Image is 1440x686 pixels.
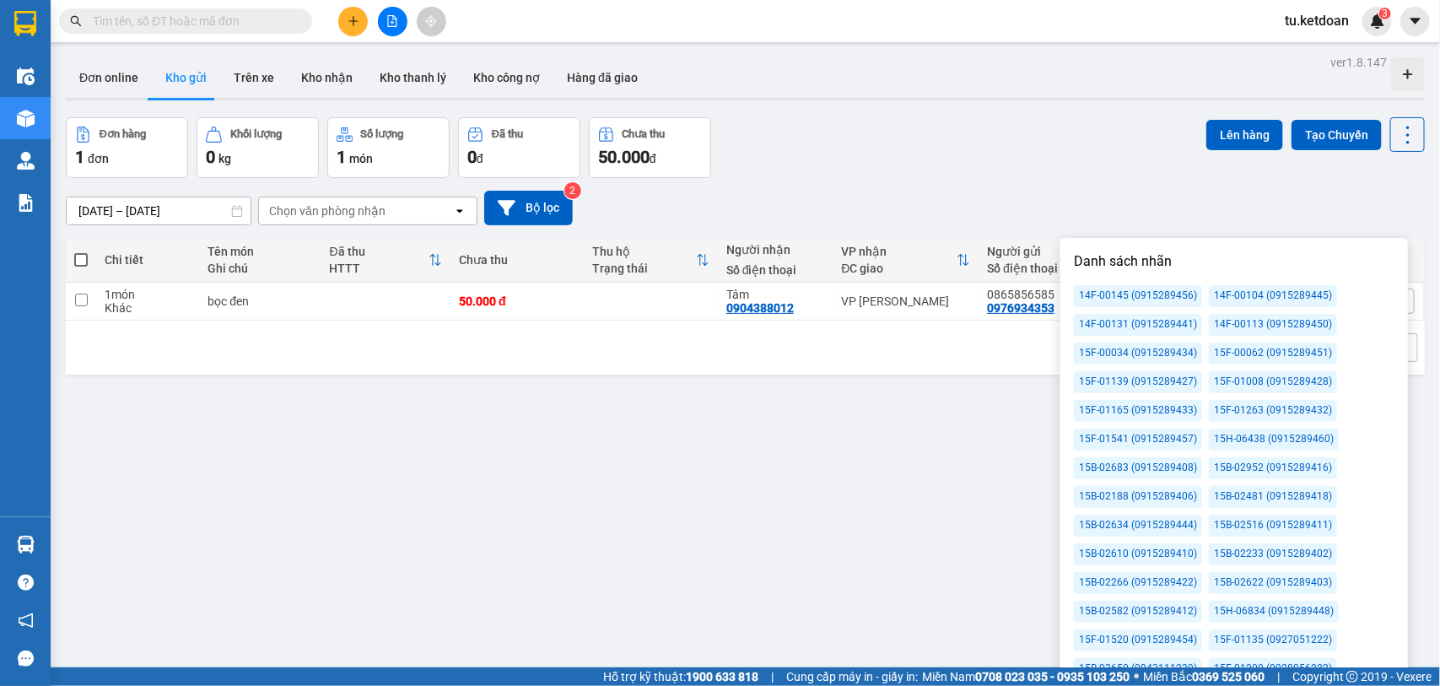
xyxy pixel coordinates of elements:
[17,536,35,554] img: warehouse-icon
[650,152,656,165] span: đ
[453,204,467,218] svg: open
[1206,120,1283,150] button: Lên hàng
[477,152,483,165] span: đ
[1209,371,1337,393] div: 15F-01008 (0915289428)
[922,667,1130,686] span: Miền Nam
[1209,572,1337,594] div: 15B-02622 (0915289403)
[1074,486,1202,508] div: 15B-02188 (0915289406)
[1074,314,1202,336] div: 14F-00131 (0915289441)
[1074,371,1202,393] div: 15F-01139 (0915289427)
[425,15,437,27] span: aim
[987,288,1100,301] div: 0865856585
[1330,53,1387,72] div: ver 1.8.147
[564,182,581,199] sup: 2
[230,128,282,140] div: Khối lượng
[206,147,215,167] span: 0
[1209,543,1337,565] div: 15B-02233 (0915289402)
[386,15,398,27] span: file-add
[152,57,220,98] button: Kho gửi
[17,152,35,170] img: warehouse-icon
[1209,429,1339,451] div: 15H-06438 (0915289460)
[585,238,718,283] th: Toggle SortBy
[1143,667,1265,686] span: Miền Bắc
[726,263,825,277] div: Số điện thoại
[467,147,477,167] span: 0
[269,203,386,219] div: Chọn văn phòng nhận
[378,7,407,36] button: file-add
[75,147,84,167] span: 1
[593,262,696,275] div: Trạng thái
[218,152,231,165] span: kg
[1292,120,1382,150] button: Tạo Chuyến
[1382,8,1388,19] span: 3
[1408,14,1423,29] span: caret-down
[208,262,312,275] div: Ghi chú
[686,670,758,683] strong: 1900 633 818
[93,12,292,30] input: Tìm tên, số ĐT hoặc mã đơn
[1379,8,1391,19] sup: 3
[589,117,711,178] button: Chưa thu50.000đ
[623,128,666,140] div: Chưa thu
[459,253,575,267] div: Chưa thu
[842,262,957,275] div: ĐC giao
[1074,515,1202,537] div: 15B-02634 (0915289444)
[726,288,825,301] div: Tâm
[1074,343,1202,365] div: 15F-00034 (0915289434)
[1209,285,1337,307] div: 14F-00104 (0915289445)
[66,117,188,178] button: Đơn hàng1đơn
[105,288,191,301] div: 1 món
[70,15,82,27] span: search
[348,15,359,27] span: plus
[18,651,34,667] span: message
[987,262,1100,275] div: Số điện thoại
[771,667,774,686] span: |
[18,575,34,591] span: question-circle
[327,117,450,178] button: Số lượng1món
[338,7,368,36] button: plus
[1209,629,1337,651] div: 15F-01135 (0927051222)
[598,147,650,167] span: 50.000
[1209,486,1337,508] div: 15B-02481 (0915289418)
[1400,7,1430,36] button: caret-down
[1209,515,1337,537] div: 15B-02516 (0915289411)
[460,57,553,98] button: Kho công nợ
[417,7,446,36] button: aim
[18,613,34,629] span: notification
[1209,658,1337,680] div: 15F-01200 (0928056222)
[330,262,429,275] div: HTTT
[492,128,523,140] div: Đã thu
[1074,572,1202,594] div: 15B-02266 (0915289422)
[975,670,1130,683] strong: 0708 023 035 - 0935 103 250
[1074,658,1202,680] div: 15B-03650 (0943111239)
[1370,14,1385,29] img: icon-new-feature
[1209,343,1337,365] div: 15F-00062 (0915289451)
[330,245,429,258] div: Đã thu
[17,110,35,127] img: warehouse-icon
[1209,314,1337,336] div: 14F-00113 (0915289450)
[1209,400,1337,422] div: 15F-01263 (0915289432)
[459,294,575,308] div: 50.000 đ
[1074,285,1202,307] div: 14F-00145 (0915289456)
[17,68,35,85] img: warehouse-icon
[484,191,573,225] button: Bộ lọc
[1209,457,1337,479] div: 15B-02952 (0915289416)
[105,301,191,315] div: Khác
[1074,629,1202,651] div: 15F-01520 (0915289454)
[88,152,109,165] span: đơn
[321,238,451,283] th: Toggle SortBy
[1134,673,1139,680] span: ⚪️
[1074,251,1394,272] p: Danh sách nhãn
[361,128,404,140] div: Số lượng
[987,245,1100,258] div: Người gửi
[1074,429,1202,451] div: 15F-01541 (0915289457)
[208,245,312,258] div: Tên món
[220,57,288,98] button: Trên xe
[458,117,580,178] button: Đã thu0đ
[66,57,152,98] button: Đơn online
[349,152,373,165] span: món
[786,667,918,686] span: Cung cấp máy in - giấy in:
[603,667,758,686] span: Hỗ trợ kỹ thuật:
[337,147,346,167] span: 1
[1192,670,1265,683] strong: 0369 525 060
[842,294,971,308] div: VP [PERSON_NAME]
